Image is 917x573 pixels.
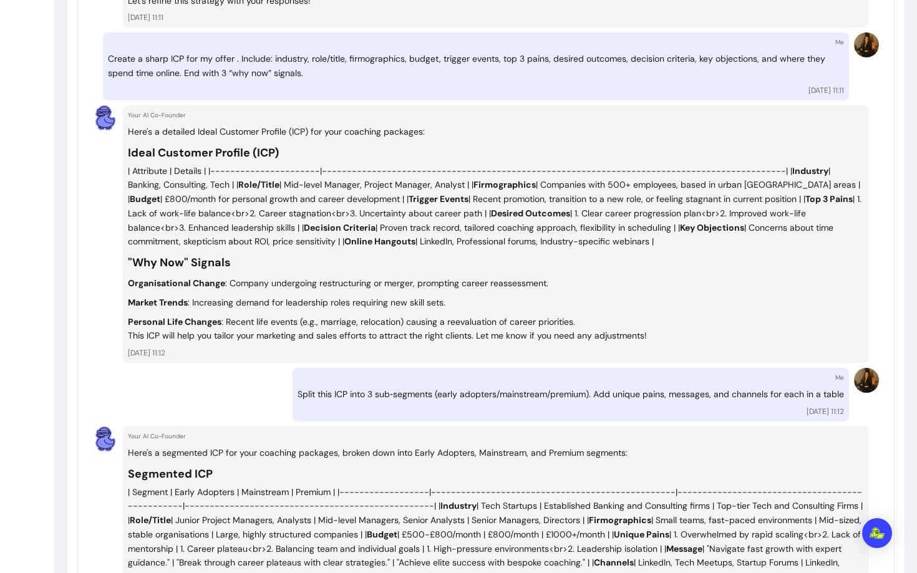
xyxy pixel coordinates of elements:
p: Me [835,37,844,47]
strong: Firmographics [589,514,651,526]
strong: Industry [792,165,828,176]
li: : Recent life events (e.g., marriage, relocation) causing a reevaluation of career priorities. [128,315,864,329]
p: Split this ICP into 3 sub‑segments (early adopters/mainstream/premium). Add unique pains, message... [298,387,844,402]
strong: Organisational Change [128,277,225,289]
p: [DATE] 11:11 [808,85,844,95]
p: Create a sharp ICP for my offer . Include: industry, role/title, firmographics, budget, trigger e... [108,52,844,80]
h3: "Why Now" Signals [128,254,864,271]
strong: Role/Title [238,179,279,190]
p: Here's a detailed Ideal Customer Profile (ICP) for your coaching packages: [128,125,864,139]
p: Here's a segmented ICP for your coaching packages, broken down into Early Adopters, Mainstream, a... [128,446,864,460]
p: Your AI Co-Founder [128,110,864,120]
p: This ICP will help you tailor your marketing and sales efforts to attract the right clients. Let ... [128,329,864,343]
img: Provider image [854,368,879,393]
strong: Channels [594,557,634,568]
img: AI Co-Founder avatar [93,105,118,130]
strong: Decision Criteria [304,222,376,233]
img: Provider image [854,32,879,57]
p: [DATE] 11:12 [128,348,864,358]
li: : Company undergoing restructuring or merger, prompting career reassessment. [128,276,864,291]
strong: Firmographics [473,179,536,190]
strong: Message [666,543,702,554]
p: Me [835,373,844,382]
h3: Ideal Customer Profile (ICP) [128,144,864,161]
strong: Top 3 Pains [805,193,853,205]
strong: Budget [367,529,397,540]
p: | Attribute | Details | |----------------------|-------------------------------------------------... [128,164,864,249]
p: Your AI Co-Founder [128,431,864,441]
p: [DATE] 11:12 [807,407,844,417]
strong: Online Hangouts [344,236,415,247]
strong: Budget [130,193,160,205]
div: Open Intercom Messenger [862,518,892,548]
h3: Segmented ICP [128,465,864,483]
img: AI Co-Founder avatar [93,426,118,451]
strong: Role/Title [130,514,171,526]
strong: Trigger Events [409,193,468,205]
strong: Industry [440,500,477,511]
strong: Key Objections [680,222,744,233]
p: [DATE] 11:11 [128,12,864,22]
strong: Unique Pains [614,529,669,540]
strong: Personal Life Changes [128,316,221,327]
strong: Market Trends [128,297,188,308]
strong: Desired Outcomes [491,208,570,219]
li: : Increasing demand for leadership roles requiring new skill sets. [128,296,864,310]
